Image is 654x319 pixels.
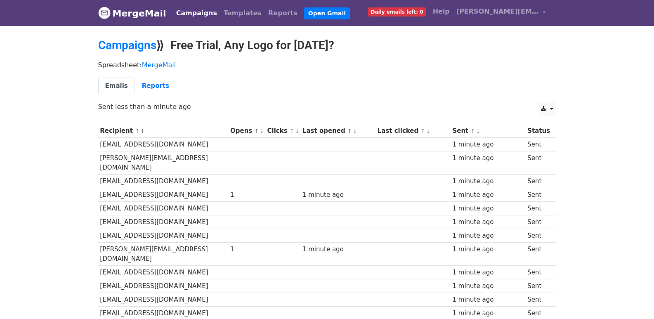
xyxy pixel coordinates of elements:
[368,7,426,17] span: Daily emails left: 0
[525,138,552,151] td: Sent
[456,7,539,17] span: [PERSON_NAME][EMAIL_ADDRESS][DOMAIN_NAME]
[98,78,135,95] a: Emails
[220,5,265,21] a: Templates
[255,128,259,134] a: ↑
[98,229,229,243] td: [EMAIL_ADDRESS][DOMAIN_NAME]
[452,231,523,241] div: 1 minute ago
[452,140,523,149] div: 1 minute ago
[98,124,229,138] th: Recipient
[525,243,552,266] td: Sent
[295,128,300,134] a: ↓
[471,128,475,134] a: ↑
[452,177,523,186] div: 1 minute ago
[452,281,523,291] div: 1 minute ago
[353,128,357,134] a: ↓
[452,154,523,163] div: 1 minute ago
[265,5,301,21] a: Reports
[452,309,523,318] div: 1 minute ago
[98,102,556,111] p: Sent less than a minute ago
[98,174,229,188] td: [EMAIL_ADDRESS][DOMAIN_NAME]
[98,188,229,201] td: [EMAIL_ADDRESS][DOMAIN_NAME]
[140,128,145,134] a: ↓
[98,7,111,19] img: MergeMail logo
[230,245,263,254] div: 1
[98,293,229,307] td: [EMAIL_ADDRESS][DOMAIN_NAME]
[260,128,264,134] a: ↓
[98,38,156,52] a: Campaigns
[98,5,166,22] a: MergeMail
[228,124,265,138] th: Opens
[453,3,550,23] a: [PERSON_NAME][EMAIL_ADDRESS][DOMAIN_NAME]
[300,124,375,138] th: Last opened
[365,3,430,20] a: Daily emails left: 0
[347,128,352,134] a: ↑
[525,188,552,201] td: Sent
[430,3,453,20] a: Help
[451,124,526,138] th: Sent
[452,204,523,213] div: 1 minute ago
[302,190,373,200] div: 1 minute ago
[98,151,229,175] td: [PERSON_NAME][EMAIL_ADDRESS][DOMAIN_NAME]
[375,124,451,138] th: Last clicked
[98,243,229,266] td: [PERSON_NAME][EMAIL_ADDRESS][DOMAIN_NAME]
[98,38,556,52] h2: ⟫ Free Trial, Any Logo for [DATE]?
[452,268,523,277] div: 1 minute ago
[173,5,220,21] a: Campaigns
[525,279,552,293] td: Sent
[98,138,229,151] td: [EMAIL_ADDRESS][DOMAIN_NAME]
[98,202,229,215] td: [EMAIL_ADDRESS][DOMAIN_NAME]
[452,245,523,254] div: 1 minute ago
[525,215,552,229] td: Sent
[426,128,430,134] a: ↓
[135,78,176,95] a: Reports
[304,7,350,19] a: Open Gmail
[290,128,294,134] a: ↑
[230,190,263,200] div: 1
[525,174,552,188] td: Sent
[98,215,229,229] td: [EMAIL_ADDRESS][DOMAIN_NAME]
[98,61,556,69] p: Spreadsheet:
[142,61,176,69] a: MergeMail
[525,202,552,215] td: Sent
[525,229,552,243] td: Sent
[525,265,552,279] td: Sent
[525,293,552,307] td: Sent
[452,295,523,305] div: 1 minute ago
[135,128,139,134] a: ↑
[98,279,229,293] td: [EMAIL_ADDRESS][DOMAIN_NAME]
[265,124,300,138] th: Clicks
[476,128,480,134] a: ↓
[525,151,552,175] td: Sent
[421,128,425,134] a: ↑
[98,265,229,279] td: [EMAIL_ADDRESS][DOMAIN_NAME]
[452,190,523,200] div: 1 minute ago
[302,245,373,254] div: 1 minute ago
[525,124,552,138] th: Status
[452,217,523,227] div: 1 minute ago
